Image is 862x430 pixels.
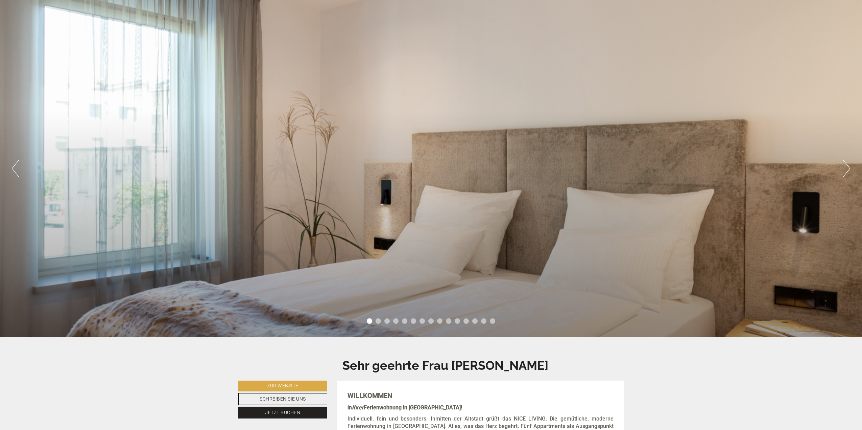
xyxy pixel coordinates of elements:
h1: Sehr geehrte Frau [PERSON_NAME] [342,359,548,372]
button: Previous [12,160,19,177]
a: Zur Website [238,381,327,391]
button: Next [843,160,850,177]
strong: in Ferienwohnung in [GEOGRAPHIC_DATA]! [348,404,462,411]
a: Schreiben Sie uns [238,393,327,405]
span: WILLKOMMEN [348,391,392,400]
em: Ihrer [352,404,364,411]
a: Jetzt buchen [238,407,327,418]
